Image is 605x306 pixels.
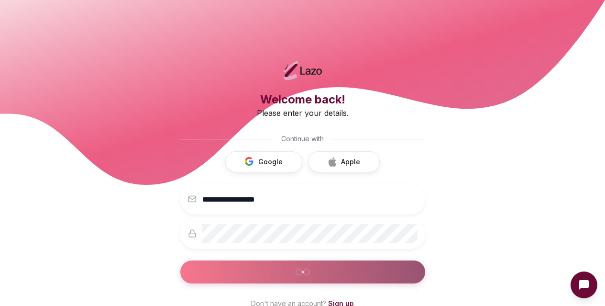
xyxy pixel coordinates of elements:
button: Open Intercom messenger [571,272,597,298]
button: Google [225,151,302,172]
h3: Welcome back! [180,92,425,107]
p: Please enter your details. [180,107,425,119]
span: Continue with [281,134,324,144]
button: Apple [308,151,380,172]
